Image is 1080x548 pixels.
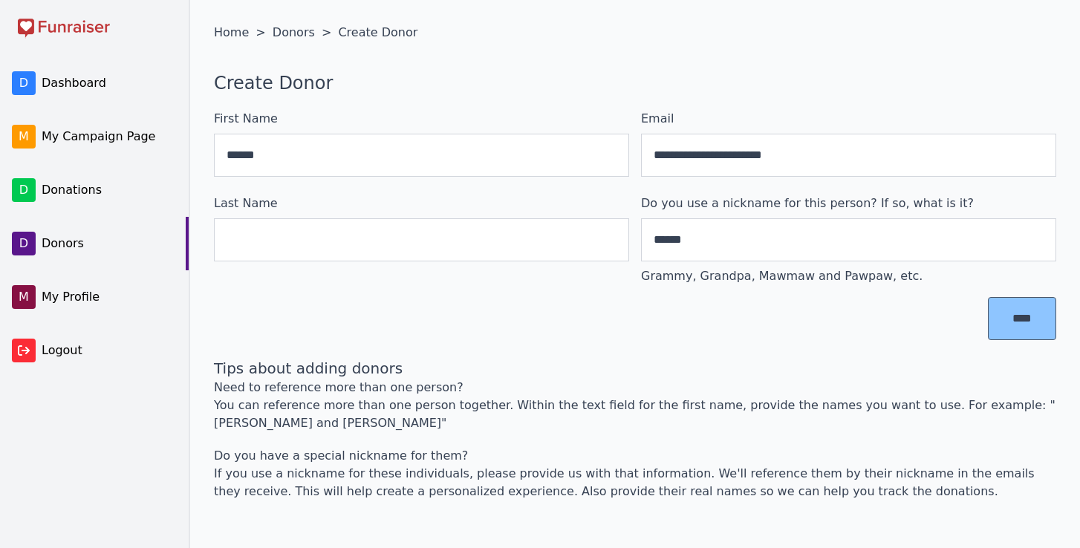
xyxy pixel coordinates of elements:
[641,110,1056,128] label: Email
[214,380,463,394] strong: Need to reference more than one person?
[214,358,1056,379] h2: Tips about adding donors
[256,25,265,39] span: >
[12,285,36,309] span: M
[12,71,36,95] span: D
[42,181,174,199] span: Donations
[12,178,36,202] span: D
[214,24,1056,48] nav: Breadcrumb
[42,342,177,359] span: Logout
[42,235,174,252] span: Donors
[270,24,318,48] a: Donors
[18,18,110,39] img: Funraiser logo
[12,232,36,255] span: D
[214,448,468,463] strong: Do you have a special nickname for them?
[322,25,331,39] span: >
[214,71,1056,95] h1: Create Donor
[641,267,1056,285] p: Grammy, Grandpa, Mawmaw and Pawpaw, etc.
[214,379,1056,432] p: You can reference more than one person together. Within the text field for the first name, provid...
[641,195,1056,212] label: Do you use a nickname for this person? If so, what is it?
[335,24,420,48] span: Create Donor
[42,128,174,146] span: My Campaign Page
[214,447,1056,500] p: If you use a nickname for these individuals, please provide us with that information. We'll refer...
[42,288,174,306] span: My Profile
[214,110,629,128] label: First Name
[12,125,36,149] span: M
[214,195,629,212] label: Last Name
[214,24,252,48] a: Home
[42,74,174,92] span: Dashboard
